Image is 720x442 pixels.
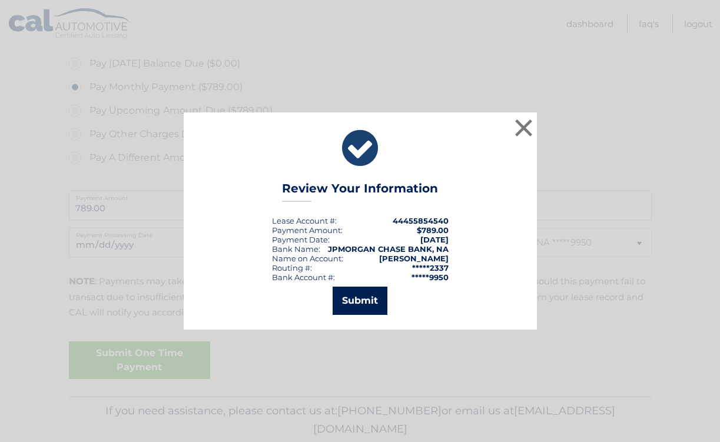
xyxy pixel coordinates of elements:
div: : [272,235,330,244]
strong: 44455854540 [393,216,449,225]
div: Lease Account #: [272,216,337,225]
div: Bank Account #: [272,272,335,282]
span: $789.00 [417,225,449,235]
div: Payment Amount: [272,225,343,235]
div: Routing #: [272,263,312,272]
strong: [PERSON_NAME] [379,254,449,263]
span: [DATE] [420,235,449,244]
h3: Review Your Information [282,181,438,202]
button: Submit [333,287,387,315]
div: Name on Account: [272,254,343,263]
div: Bank Name: [272,244,320,254]
button: × [512,116,536,139]
span: Payment Date [272,235,328,244]
strong: JPMORGAN CHASE BANK, NA [328,244,449,254]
